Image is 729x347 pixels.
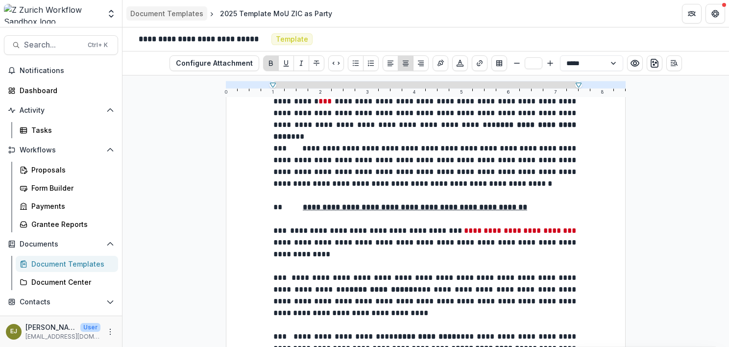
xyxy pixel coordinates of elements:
button: Open Activity [4,102,118,118]
div: Payments [31,201,110,211]
a: Proposals [16,162,118,178]
button: Get Help [705,4,725,24]
button: Create link [472,55,487,71]
a: Document Templates [16,256,118,272]
img: Z Zurich Workflow Sandbox logo [4,4,100,24]
div: Dashboard [20,85,110,96]
div: Ctrl + K [86,40,110,50]
button: Open Documents [4,236,118,252]
p: User [80,323,100,332]
span: Contacts [20,298,102,306]
button: download-word [647,55,662,71]
a: Document Center [16,274,118,290]
a: Form Builder [16,180,118,196]
button: Insert Table [491,55,507,71]
div: Tasks [31,125,110,135]
span: Activity [20,106,102,115]
button: Open Contacts [4,294,118,310]
div: 2025 Template MoU ZIC as Party [220,8,332,19]
a: Grantee Reports [16,216,118,232]
div: Proposals [31,165,110,175]
div: Emelie Jutblad [10,328,17,335]
button: Align Left [383,55,398,71]
a: Dashboard [4,82,118,99]
span: Search... [24,40,82,50]
div: Document Templates [31,259,110,269]
button: Open Workflows [4,142,118,158]
span: Workflows [20,146,102,154]
button: Insert Signature [433,55,448,71]
button: Configure Attachment [170,55,259,71]
span: Notifications [20,67,114,75]
nav: breadcrumb [126,6,336,21]
div: Form Builder [31,183,110,193]
button: Code [328,55,344,71]
button: Smaller [511,57,523,69]
button: Bullet List [348,55,364,71]
button: Align Center [398,55,413,71]
button: Choose font color [452,55,468,71]
a: Tasks [16,122,118,138]
p: [EMAIL_ADDRESS][DOMAIN_NAME] [25,332,100,341]
button: Open Editor Sidebar [666,55,682,71]
button: Bigger [544,57,556,69]
button: Align Right [413,55,429,71]
span: Documents [20,240,102,248]
button: Preview preview-doc.pdf [627,55,643,71]
button: Open entity switcher [104,4,118,24]
div: Document Templates [130,8,203,19]
button: Partners [682,4,702,24]
span: Template [276,35,308,44]
button: Strike [309,55,324,71]
a: Document Templates [126,6,207,21]
div: Document Center [31,277,110,287]
div: Grantee Reports [31,219,110,229]
button: Ordered List [363,55,379,71]
button: More [104,326,116,338]
a: Payments [16,198,118,214]
button: Underline [278,55,294,71]
button: Italicize [293,55,309,71]
button: Bold [263,55,279,71]
button: Search... [4,35,118,55]
button: Notifications [4,63,118,78]
p: [PERSON_NAME] [25,322,76,332]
